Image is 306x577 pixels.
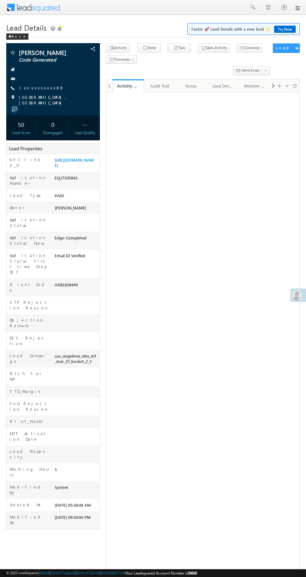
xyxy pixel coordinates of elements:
[149,82,170,90] div: Audit Trail
[6,23,47,33] span: Lead Details
[72,118,98,130] div: --
[6,33,32,38] a: Back
[276,45,302,51] div: Lead Actions
[6,33,28,40] div: Back
[10,253,49,275] label: Application Status First time Drop Off
[207,79,239,93] a: Lead Details
[10,282,49,293] label: Client Code
[19,57,76,63] span: Code Generated
[76,571,100,575] a: Terms of Service
[55,157,94,168] a: [URL][DOMAIN_NAME]
[10,157,49,168] label: KYC link 2_0
[239,79,270,92] li: Member of Lists
[144,79,175,93] a: Audit Trail
[53,466,100,475] div: 5
[55,205,86,210] span: [PERSON_NAME]
[168,43,191,53] button: Task
[53,253,100,261] div: Email ID Verified
[10,466,49,478] label: Working Hours
[40,571,49,575] a: About
[101,571,125,575] a: Acceptable Use
[10,401,49,412] label: FnO Rejection Reason
[10,353,49,364] label: Lead Campaign
[53,193,100,201] div: PAID
[237,43,262,53] button: Converse
[53,502,100,511] div: [DATE] 05:38:48 AM
[53,175,100,183] div: EQ27105843
[50,571,75,575] a: Contact Support
[239,79,270,93] a: Member Of Lists
[10,235,49,246] label: Application Status New
[175,79,207,93] a: Notes
[242,68,259,73] span: Send Email
[10,431,49,442] label: MTF Activation Date
[106,43,130,53] button: Activity
[8,118,34,130] div: 50
[10,371,49,382] label: Pitch for MF
[212,82,233,90] div: Lead Details
[10,193,42,198] label: Lead Type
[10,484,49,495] label: Modified By
[180,82,201,90] div: Notes
[19,85,64,90] a: +xx-xxxxxxxx88
[117,83,139,89] div: Activity History
[10,502,42,508] label: Created On
[53,353,100,367] div: uac_angelone_nbu_mf_mar_25_bucket_2_3
[112,79,144,93] a: Activity History
[233,66,262,75] button: Send Email
[53,514,100,523] div: [DATE] 09:30:04 PM
[114,57,130,62] span: Processes
[106,55,137,64] button: Processes
[112,79,144,92] li: Activity History
[188,571,197,575] span: 39660
[10,205,24,210] label: Owner
[10,299,49,311] label: STP Rejection Reason
[53,282,100,290] div: AABL828449
[273,43,300,53] button: Lead Actions
[10,217,49,228] label: Application Status
[244,82,265,90] div: Member Of Lists
[10,449,49,460] label: Lead Propensity
[126,571,197,575] span: Your Leadsquared Account Number is
[6,570,197,576] span: © 2025 LeadSquared | | | | |
[19,94,93,106] span: [GEOGRAPHIC_DATA], [GEOGRAPHIC_DATA]
[274,26,296,33] a: Try Now
[10,389,42,394] label: YTD_Margin
[53,235,100,243] div: Esign Completed
[40,130,66,136] div: Disengaged
[10,335,49,346] label: DIY Rejection
[40,118,66,130] div: 0
[137,43,161,53] button: Note
[72,130,98,136] div: Lead Quality
[207,79,239,92] li: Lead Details
[10,419,44,424] label: Pilot_Name
[191,26,296,32] span: Faster 🚀 Lead Details with a new look ✨
[19,49,76,56] span: [PERSON_NAME]
[10,317,49,329] label: Objection Remark
[9,145,42,152] span: Lead Properties
[53,484,100,493] div: System
[10,514,49,525] label: Modified On
[8,130,34,136] div: Lead Score
[10,175,49,186] label: Application Number
[198,43,230,53] button: Sales Activity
